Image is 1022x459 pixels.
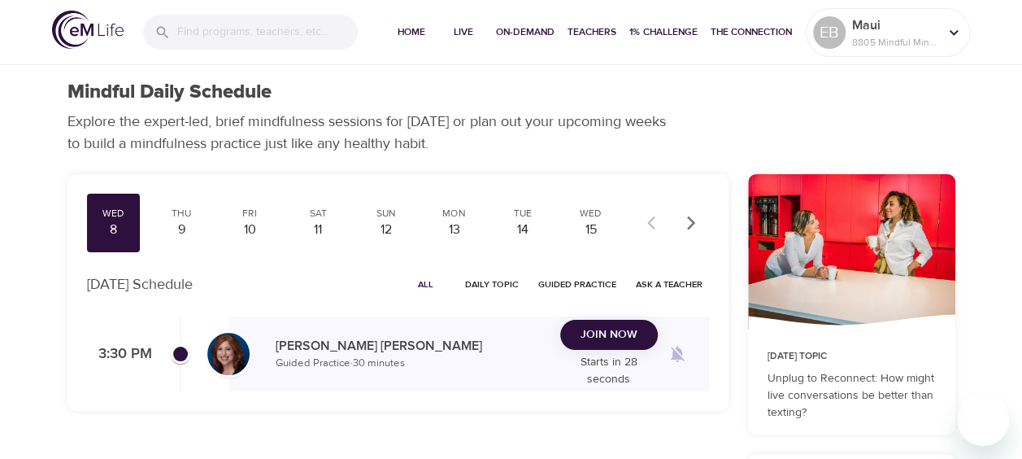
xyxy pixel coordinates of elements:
p: [PERSON_NAME] [PERSON_NAME] [276,336,547,356]
p: 3:30 PM [87,343,152,365]
div: 10 [229,221,270,239]
div: 15 [571,221,611,239]
iframe: Button to launch messaging window [957,394,1009,446]
span: The Connection [711,24,792,41]
button: Ask a Teacher [629,272,709,297]
span: Guided Practice [538,277,616,292]
p: Starts in 28 seconds [560,354,658,388]
div: Tue [502,207,543,221]
p: Maui [852,15,938,35]
div: Wed [94,207,134,221]
div: 9 [161,221,202,239]
span: All [407,277,446,292]
span: Ask a Teacher [636,277,702,292]
p: Explore the expert-led, brief mindfulness sessions for [DATE] or plan out your upcoming weeks to ... [67,111,677,155]
div: 13 [434,221,475,239]
div: EB [813,16,846,49]
span: Remind me when a class goes live every Wednesday at 3:30 PM [658,334,697,374]
p: Guided Practice · 30 minutes [276,356,547,372]
span: 1% Challenge [629,24,698,41]
div: Wed [571,207,611,221]
button: Join Now [560,320,658,350]
button: Daily Topic [459,272,525,297]
p: 8805 Mindful Minutes [852,35,938,50]
div: Sat [298,207,338,221]
span: On-Demand [496,24,554,41]
div: Thu [161,207,202,221]
img: Elaine_Smookler-min.jpg [207,333,250,375]
div: Mon [434,207,475,221]
div: 11 [298,221,338,239]
p: [DATE] Schedule [87,273,193,295]
div: 12 [366,221,407,239]
div: 14 [502,221,543,239]
span: Daily Topic [465,277,519,292]
p: [DATE] Topic [768,349,936,364]
div: 8 [94,221,134,239]
span: Join Now [581,325,637,345]
h1: Mindful Daily Schedule [67,81,272,104]
input: Find programs, teachers, etc... [177,15,358,50]
button: All [400,272,452,297]
span: Live [444,24,483,41]
button: Guided Practice [532,272,623,297]
span: Teachers [568,24,616,41]
div: Fri [229,207,270,221]
p: Unplug to Reconnect: How might live conversations be better than texting? [768,370,936,422]
img: logo [52,11,124,49]
div: Sun [366,207,407,221]
span: Home [392,24,431,41]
